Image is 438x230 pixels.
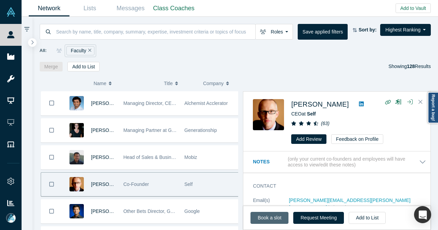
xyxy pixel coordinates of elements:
a: Class Coaches [151,0,197,16]
button: Feedback on Profile [331,134,384,144]
button: Bookmark [41,173,62,196]
a: [PERSON_NAME] [91,208,130,214]
span: CEO at [291,111,316,117]
span: Managing Director, CEO Quest [123,100,189,106]
button: Bookmark [41,146,62,169]
img: Alchemist Vault Logo [6,7,16,17]
button: Add to List [67,62,100,71]
strong: Sort by: [359,27,377,32]
button: Title [164,76,196,91]
span: Alchemist Acclerator [184,100,228,106]
i: ( 63 ) [321,121,330,126]
a: [PERSON_NAME] [91,154,130,160]
a: Lists [69,0,110,16]
a: [PERSON_NAME] [291,100,349,108]
a: Self [307,111,316,117]
a: [PERSON_NAME] [91,181,130,187]
button: Name [93,76,157,91]
button: Request Meeting [293,212,344,224]
input: Search by name, title, company, summary, expertise, investment criteria or topics of focus [55,24,255,40]
span: Other Bets Director, Google [123,208,182,214]
span: All: [40,47,47,54]
span: (primary) [327,205,346,210]
a: [PERSON_NAME] [91,100,130,106]
button: Highest Ranking [380,24,431,36]
span: Name [93,76,106,91]
div: Faculty [66,46,94,55]
button: Save applied filters [298,24,348,40]
img: Michael Chang's Profile Image [69,150,84,164]
span: Managing Partner at Generationship [123,127,201,133]
span: Generationship [184,127,217,133]
button: Roles [255,24,293,40]
h3: Contact [253,182,416,190]
span: Company [203,76,224,91]
span: Results [407,64,431,69]
a: [PERSON_NAME][EMAIL_ADDRESS][PERSON_NAME][DOMAIN_NAME] [289,198,411,210]
img: Gnani Palanikumar's Profile Image [69,96,84,110]
img: Robert Winder's Profile Image [69,177,84,191]
img: Rachel Chalmers's Profile Image [69,123,84,137]
button: Add Review [291,134,326,144]
img: Mia Scott's Account [6,213,16,223]
button: Add to Vault [396,3,431,13]
div: Showing [388,62,431,71]
span: Self [184,181,193,187]
a: Messages [110,0,151,16]
span: Title [164,76,173,91]
span: Co-Founder [123,181,149,187]
a: Report a bug! [428,92,438,123]
button: Bookmark [41,91,62,115]
span: Head of Sales & Business Development (interim) [123,154,227,160]
a: Book a slot [250,212,288,224]
span: Mobiz [184,154,197,160]
img: Robert Winder's Profile Image [253,99,284,130]
img: Steven Kan's Profile Image [69,204,84,218]
button: Merge [40,62,63,71]
button: Bookmark [41,200,62,223]
span: Google [184,208,200,214]
a: Network [29,0,69,16]
button: Bookmark [41,119,62,142]
button: Add to List [349,212,386,224]
button: Close [415,97,426,108]
h3: Notes [253,158,286,165]
button: Notes (only your current co-founders and employees will have access to view/edit these notes) [253,156,426,168]
button: Remove Filter [86,47,91,55]
dt: Email(s) [253,197,289,218]
a: [PERSON_NAME] [91,127,130,133]
p: (only your current co-founders and employees will have access to view/edit these notes) [288,156,419,168]
button: Company [203,76,235,91]
strong: 128 [407,64,415,69]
